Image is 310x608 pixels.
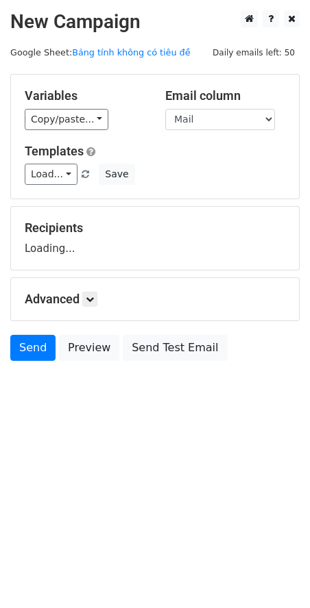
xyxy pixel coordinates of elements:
h2: New Campaign [10,10,300,34]
a: Bảng tính không có tiêu đề [72,47,190,58]
a: Send [10,335,56,361]
h5: Variables [25,88,145,103]
span: Daily emails left: 50 [208,45,300,60]
h5: Recipients [25,220,285,236]
button: Save [99,164,134,185]
a: Copy/paste... [25,109,108,130]
a: Daily emails left: 50 [208,47,300,58]
small: Google Sheet: [10,47,191,58]
div: Loading... [25,220,285,256]
a: Load... [25,164,77,185]
h5: Email column [165,88,285,103]
h5: Advanced [25,292,285,307]
a: Templates [25,144,84,158]
a: Send Test Email [123,335,227,361]
a: Preview [59,335,119,361]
